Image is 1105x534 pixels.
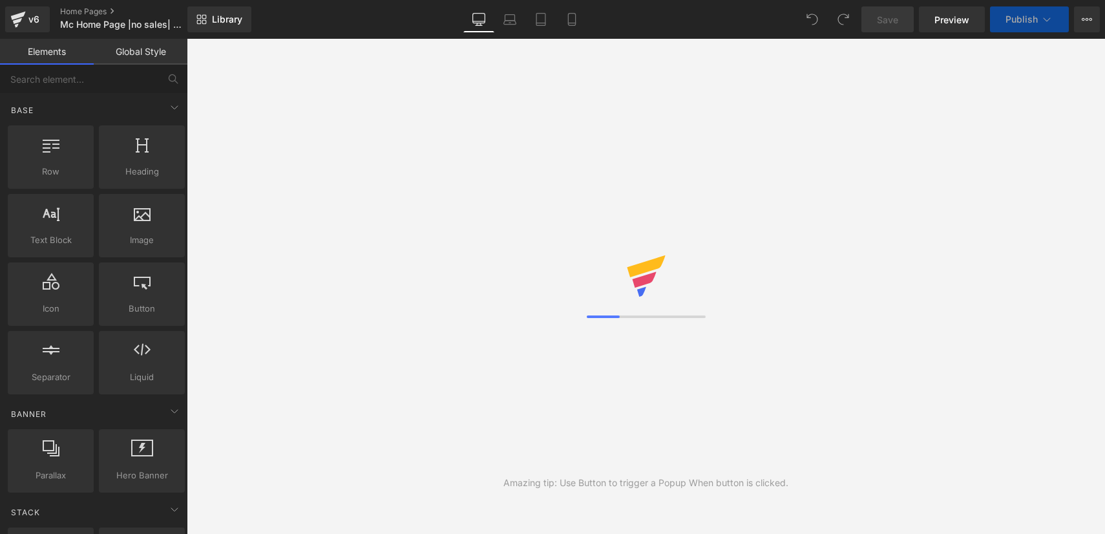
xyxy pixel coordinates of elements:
span: Stack [10,506,41,518]
span: Button [103,302,181,315]
a: Global Style [94,39,187,65]
div: v6 [26,11,42,28]
button: Publish [990,6,1069,32]
span: Base [10,104,35,116]
span: Mc Home Page |no sales| [DATE] [60,19,184,30]
span: Icon [12,302,90,315]
span: Heading [103,165,181,178]
span: Text Block [12,233,90,247]
span: Liquid [103,370,181,384]
a: Tablet [525,6,556,32]
span: Banner [10,408,48,420]
span: Publish [1005,14,1038,25]
button: More [1074,6,1100,32]
div: Amazing tip: Use Button to trigger a Popup When button is clicked. [503,476,788,490]
span: Image [103,233,181,247]
span: Row [12,165,90,178]
span: Hero Banner [103,469,181,482]
span: Library [212,14,242,25]
a: New Library [187,6,251,32]
a: Mobile [556,6,587,32]
button: Undo [799,6,825,32]
a: Desktop [463,6,494,32]
a: Preview [919,6,985,32]
button: Redo [830,6,856,32]
span: Preview [934,13,969,27]
span: Parallax [12,469,90,482]
a: Laptop [494,6,525,32]
a: v6 [5,6,50,32]
span: Save [877,13,898,27]
a: Home Pages [60,6,209,17]
span: Separator [12,370,90,384]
